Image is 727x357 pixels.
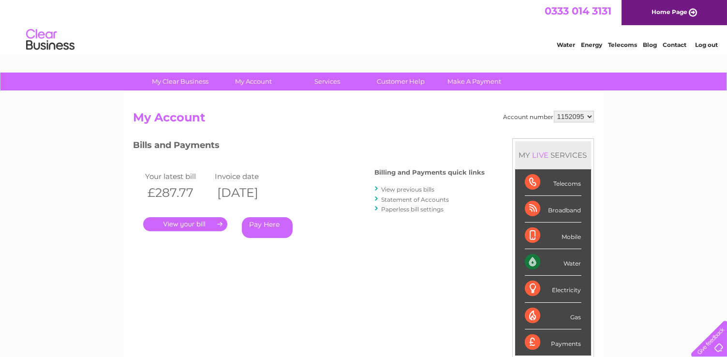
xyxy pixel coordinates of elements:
[134,111,594,129] h2: My Account
[382,196,449,203] a: Statement of Accounts
[525,223,581,249] div: Mobile
[531,150,551,160] div: LIVE
[515,141,591,169] div: MY SERVICES
[695,41,718,48] a: Log out
[143,183,213,203] th: £287.77
[525,169,581,196] div: Telecoms
[375,169,485,176] h4: Billing and Payments quick links
[608,41,637,48] a: Telecoms
[212,170,282,183] td: Invoice date
[434,73,514,90] a: Make A Payment
[143,170,213,183] td: Your latest bill
[382,206,444,213] a: Paperless bill settings
[525,249,581,276] div: Water
[525,329,581,356] div: Payments
[361,73,441,90] a: Customer Help
[287,73,367,90] a: Services
[557,41,575,48] a: Water
[663,41,686,48] a: Contact
[581,41,602,48] a: Energy
[525,303,581,329] div: Gas
[26,25,75,55] img: logo.png
[212,183,282,203] th: [DATE]
[134,138,485,155] h3: Bills and Payments
[143,217,227,231] a: .
[140,73,220,90] a: My Clear Business
[643,41,657,48] a: Blog
[382,186,435,193] a: View previous bills
[242,217,293,238] a: Pay Here
[545,5,611,17] a: 0333 014 3131
[135,5,593,47] div: Clear Business is a trading name of Verastar Limited (registered in [GEOGRAPHIC_DATA] No. 3667643...
[504,111,594,122] div: Account number
[214,73,294,90] a: My Account
[525,196,581,223] div: Broadband
[525,276,581,302] div: Electricity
